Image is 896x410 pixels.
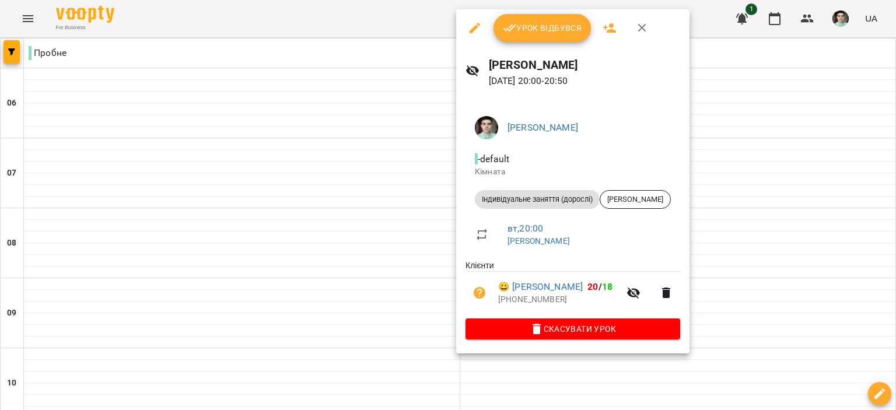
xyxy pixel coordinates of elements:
[508,236,570,246] a: [PERSON_NAME]
[475,153,512,164] span: - default
[602,281,612,292] span: 18
[600,194,670,205] span: [PERSON_NAME]
[498,294,619,306] p: [PHONE_NUMBER]
[494,14,591,42] button: Урок відбувся
[475,322,671,336] span: Скасувати Урок
[466,279,494,307] button: Візит ще не сплачено. Додати оплату?
[475,194,600,205] span: Індивідуальне заняття (дорослі)
[587,281,598,292] span: 20
[600,190,671,209] div: [PERSON_NAME]
[587,281,612,292] b: /
[466,318,680,339] button: Скасувати Урок
[508,122,578,133] a: [PERSON_NAME]
[475,166,671,178] p: Кімната
[508,223,543,234] a: вт , 20:00
[489,74,680,88] p: [DATE] 20:00 - 20:50
[503,21,582,35] span: Урок відбувся
[489,56,680,74] h6: [PERSON_NAME]
[475,116,498,139] img: 8482cb4e613eaef2b7d25a10e2b5d949.jpg
[498,280,583,294] a: 😀 [PERSON_NAME]
[466,260,680,318] ul: Клієнти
